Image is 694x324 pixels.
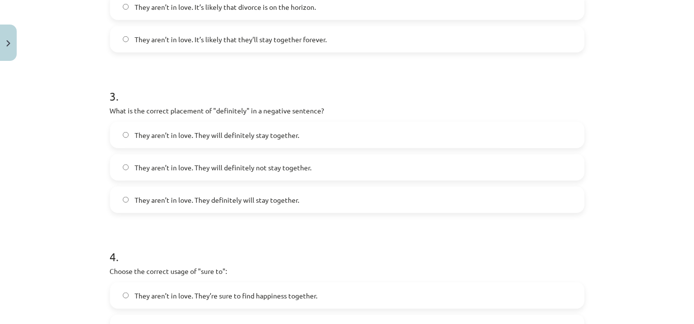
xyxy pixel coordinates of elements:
[135,2,316,12] span: They aren’t in love. It’s likely that divorce is on the horizon.
[135,291,317,301] span: They aren’t in love. They’re sure to find happiness together.
[110,233,584,263] h1: 4 .
[123,293,129,299] input: They aren’t in love. They’re sure to find happiness together.
[110,106,584,116] p: What is the correct placement of "definitely" in a negative sentence?
[6,40,10,47] img: icon-close-lesson-0947bae3869378f0d4975bcd49f059093ad1ed9edebbc8119c70593378902aed.svg
[123,36,129,43] input: They aren’t in love. It’s likely that they’ll stay together forever.
[135,162,311,173] span: They aren’t in love. They will definitely not stay together.
[123,164,129,171] input: They aren’t in love. They will definitely not stay together.
[123,4,129,10] input: They aren’t in love. It’s likely that divorce is on the horizon.
[135,195,299,205] span: They aren’t in love. They definitely will stay together.
[135,130,299,140] span: They aren’t in love. They will definitely stay together.
[135,34,327,45] span: They aren’t in love. It’s likely that they’ll stay together forever.
[110,266,584,276] p: Choose the correct usage of "sure to":
[123,132,129,138] input: They aren’t in love. They will definitely stay together.
[110,72,584,103] h1: 3 .
[123,197,129,203] input: They aren’t in love. They definitely will stay together.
